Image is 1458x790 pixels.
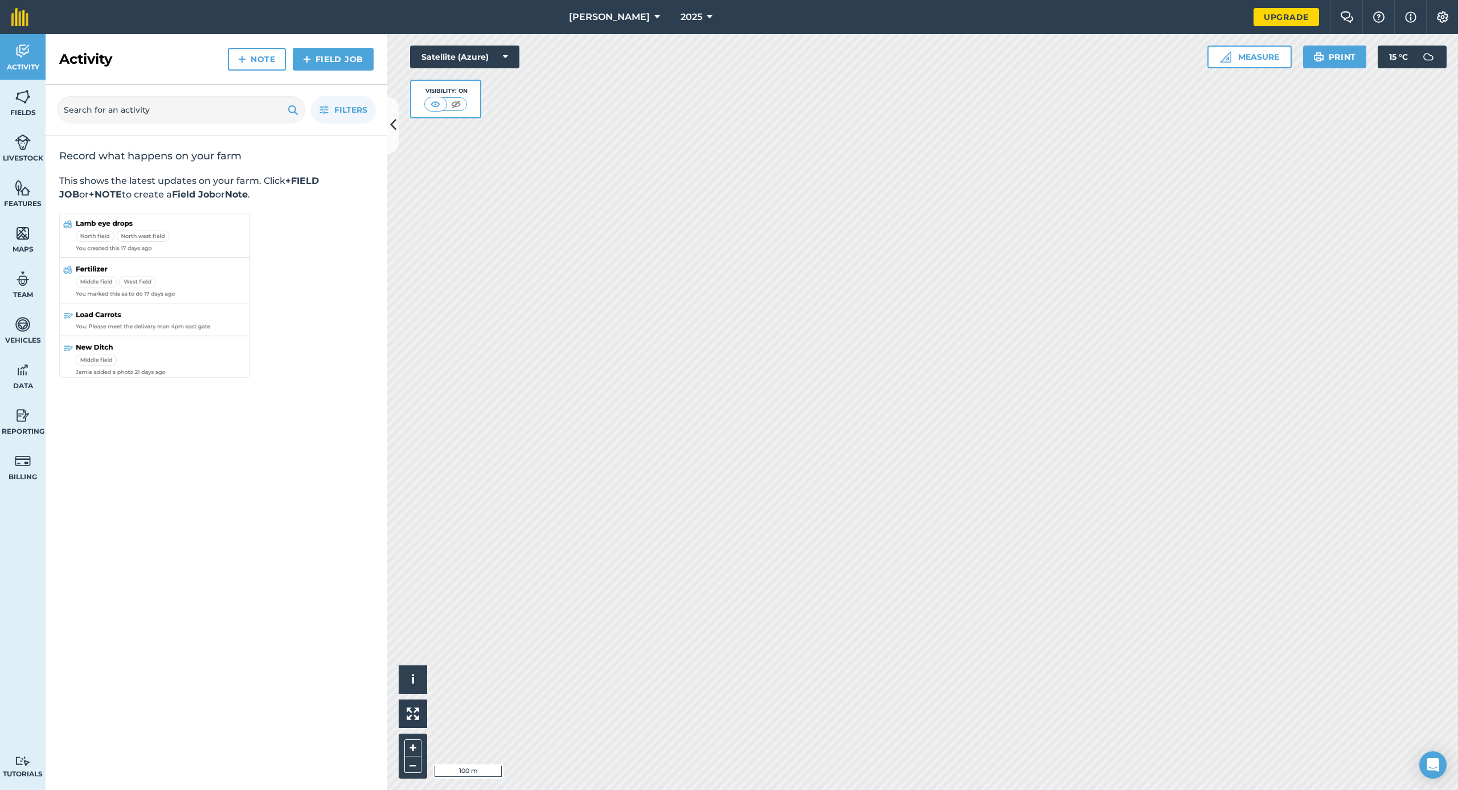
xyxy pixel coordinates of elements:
button: Measure [1207,46,1292,68]
img: svg+xml;base64,PHN2ZyB4bWxucz0iaHR0cDovL3d3dy53My5vcmcvMjAwMC9zdmciIHdpZHRoPSIxOSIgaGVpZ2h0PSIyNC... [1313,50,1324,64]
strong: Note [225,189,248,200]
div: Visibility: On [424,87,468,96]
img: svg+xml;base64,PHN2ZyB4bWxucz0iaHR0cDovL3d3dy53My5vcmcvMjAwMC9zdmciIHdpZHRoPSIxNCIgaGVpZ2h0PSIyNC... [238,52,246,66]
p: This shows the latest updates on your farm. Click or to create a or . [59,174,374,201]
button: i [399,665,427,694]
button: 15 °C [1378,46,1447,68]
img: A cog icon [1436,11,1449,23]
h2: Activity [59,50,112,68]
img: svg+xml;base64,PHN2ZyB4bWxucz0iaHR0cDovL3d3dy53My5vcmcvMjAwMC9zdmciIHdpZHRoPSI1MCIgaGVpZ2h0PSI0MC... [428,98,443,110]
img: svg+xml;base64,PD94bWwgdmVyc2lvbj0iMS4wIiBlbmNvZGluZz0idXRmLTgiPz4KPCEtLSBHZW5lcmF0b3I6IEFkb2JlIE... [15,270,31,287]
img: svg+xml;base64,PHN2ZyB4bWxucz0iaHR0cDovL3d3dy53My5vcmcvMjAwMC9zdmciIHdpZHRoPSIxNyIgaGVpZ2h0PSIxNy... [1405,10,1416,24]
img: svg+xml;base64,PHN2ZyB4bWxucz0iaHR0cDovL3d3dy53My5vcmcvMjAwMC9zdmciIHdpZHRoPSIxNCIgaGVpZ2h0PSIyNC... [303,52,311,66]
span: Filters [334,104,367,116]
img: svg+xml;base64,PHN2ZyB4bWxucz0iaHR0cDovL3d3dy53My5vcmcvMjAwMC9zdmciIHdpZHRoPSIxOSIgaGVpZ2h0PSIyNC... [288,103,298,117]
button: + [404,739,421,756]
span: 2025 [681,10,702,24]
button: Print [1303,46,1367,68]
span: i [411,672,415,686]
span: [PERSON_NAME] [569,10,650,24]
img: A question mark icon [1372,11,1386,23]
input: Search for an activity [57,96,305,124]
img: svg+xml;base64,PD94bWwgdmVyc2lvbj0iMS4wIiBlbmNvZGluZz0idXRmLTgiPz4KPCEtLSBHZW5lcmF0b3I6IEFkb2JlIE... [1417,46,1440,68]
a: Upgrade [1254,8,1319,26]
a: Field Job [293,48,374,71]
img: svg+xml;base64,PD94bWwgdmVyc2lvbj0iMS4wIiBlbmNvZGluZz0idXRmLTgiPz4KPCEtLSBHZW5lcmF0b3I6IEFkb2JlIE... [15,756,31,767]
img: svg+xml;base64,PHN2ZyB4bWxucz0iaHR0cDovL3d3dy53My5vcmcvMjAwMC9zdmciIHdpZHRoPSI1NiIgaGVpZ2h0PSI2MC... [15,179,31,196]
strong: +NOTE [89,189,122,200]
img: svg+xml;base64,PD94bWwgdmVyc2lvbj0iMS4wIiBlbmNvZGluZz0idXRmLTgiPz4KPCEtLSBHZW5lcmF0b3I6IEFkb2JlIE... [15,452,31,470]
a: Note [228,48,286,71]
h2: Record what happens on your farm [59,149,374,163]
img: svg+xml;base64,PHN2ZyB4bWxucz0iaHR0cDovL3d3dy53My5vcmcvMjAwMC9zdmciIHdpZHRoPSI1NiIgaGVpZ2h0PSI2MC... [15,225,31,242]
img: Ruler icon [1220,51,1231,63]
span: 15 ° C [1389,46,1408,68]
button: Filters [311,96,376,124]
img: svg+xml;base64,PD94bWwgdmVyc2lvbj0iMS4wIiBlbmNvZGluZz0idXRmLTgiPz4KPCEtLSBHZW5lcmF0b3I6IEFkb2JlIE... [15,407,31,424]
button: Satellite (Azure) [410,46,519,68]
strong: Field Job [172,189,215,200]
img: svg+xml;base64,PD94bWwgdmVyc2lvbj0iMS4wIiBlbmNvZGluZz0idXRmLTgiPz4KPCEtLSBHZW5lcmF0b3I6IEFkb2JlIE... [15,361,31,378]
img: svg+xml;base64,PD94bWwgdmVyc2lvbj0iMS4wIiBlbmNvZGluZz0idXRmLTgiPz4KPCEtLSBHZW5lcmF0b3I6IEFkb2JlIE... [15,316,31,333]
img: Two speech bubbles overlapping with the left bubble in the forefront [1340,11,1354,23]
div: Open Intercom Messenger [1419,751,1447,779]
img: svg+xml;base64,PHN2ZyB4bWxucz0iaHR0cDovL3d3dy53My5vcmcvMjAwMC9zdmciIHdpZHRoPSI1MCIgaGVpZ2h0PSI0MC... [449,98,463,110]
img: fieldmargin Logo [11,8,28,26]
img: svg+xml;base64,PHN2ZyB4bWxucz0iaHR0cDovL3d3dy53My5vcmcvMjAwMC9zdmciIHdpZHRoPSI1NiIgaGVpZ2h0PSI2MC... [15,88,31,105]
img: svg+xml;base64,PD94bWwgdmVyc2lvbj0iMS4wIiBlbmNvZGluZz0idXRmLTgiPz4KPCEtLSBHZW5lcmF0b3I6IEFkb2JlIE... [15,43,31,60]
img: svg+xml;base64,PD94bWwgdmVyc2lvbj0iMS4wIiBlbmNvZGluZz0idXRmLTgiPz4KPCEtLSBHZW5lcmF0b3I6IEFkb2JlIE... [15,134,31,151]
img: Four arrows, one pointing top left, one top right, one bottom right and the last bottom left [407,707,419,720]
button: – [404,756,421,773]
